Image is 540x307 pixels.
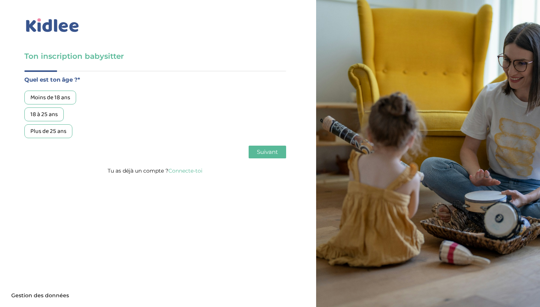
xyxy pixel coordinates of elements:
a: Connecte-toi [168,167,202,174]
button: Précédent [24,146,60,158]
img: logo_kidlee_bleu [24,17,81,34]
div: 18 à 25 ans [24,107,64,121]
div: Moins de 18 ans [24,91,76,104]
button: Suivant [249,146,286,158]
label: Quel est ton âge ?* [24,75,286,85]
button: Gestion des données [7,288,73,304]
p: Tu as déjà un compte ? [24,166,286,176]
span: Suivant [257,148,278,155]
h3: Ton inscription babysitter [24,51,286,61]
span: Gestion des données [11,292,69,299]
div: Plus de 25 ans [24,124,72,138]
